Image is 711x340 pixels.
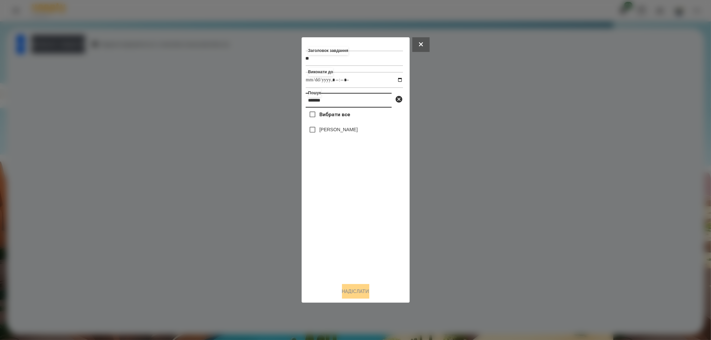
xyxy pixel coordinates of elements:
label: Виконати до [308,68,333,76]
span: Вибрати все [319,111,350,119]
label: [PERSON_NAME] [319,126,358,133]
label: Пошук [308,89,321,97]
button: Надіслати [342,284,369,299]
label: Заголовок завдання [308,47,348,55]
